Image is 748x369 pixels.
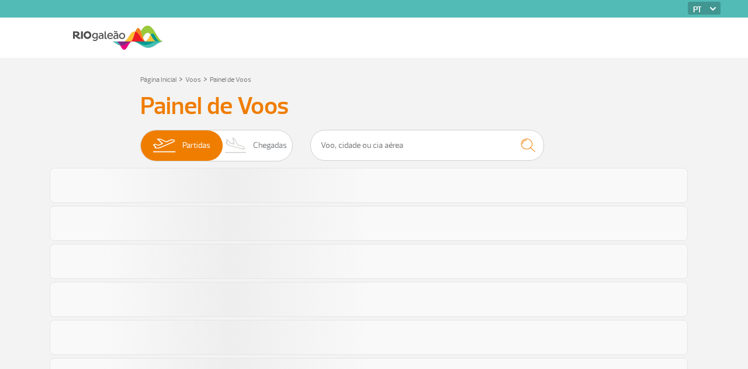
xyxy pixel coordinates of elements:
span: Partidas [182,130,210,161]
a: Voos [185,75,201,84]
img: slider-desembarque [219,130,253,161]
span: Chegadas [253,130,287,161]
a: Página Inicial [140,75,176,84]
img: slider-embarque [146,130,182,161]
a: > [203,72,207,85]
a: > [179,72,183,85]
h3: Painel de Voos [140,92,608,121]
a: Painel de Voos [210,75,251,84]
input: Voo, cidade ou cia aérea [310,130,544,161]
